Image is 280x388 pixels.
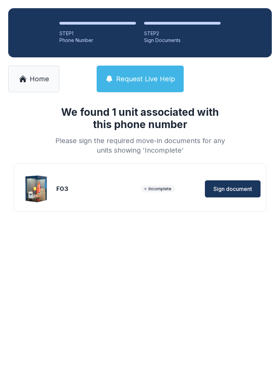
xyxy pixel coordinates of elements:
div: STEP 2 [144,30,221,37]
div: Phone Number [59,37,136,44]
span: Home [30,74,49,84]
span: Request Live Help [116,74,175,84]
span: Sign document [213,185,252,193]
div: F03 [56,184,138,194]
span: Incomplete [141,185,175,192]
div: Sign Documents [144,37,221,44]
div: Please sign the required move-in documents for any units showing 'Incomplete' [53,136,227,155]
div: STEP 1 [59,30,136,37]
h1: We found 1 unit associated with this phone number [53,106,227,130]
